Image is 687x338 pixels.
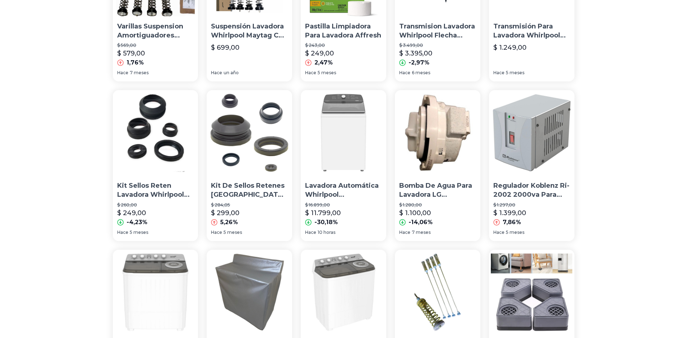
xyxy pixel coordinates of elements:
[117,70,128,76] span: Hace
[305,230,316,235] span: Hace
[224,70,239,76] span: un año
[224,230,242,235] span: 5 meses
[489,250,574,335] img: Almohadillas Antivibración Para Lavadora, 4 Piezas De Goma P
[211,208,239,218] p: $ 299,00
[395,250,480,335] img: Varilla Suspension Amortiguadores 62cm Lavadora Daewoo Winia
[493,202,570,208] p: $ 1.297,00
[301,90,386,241] a: Lavadora Automática Whirlpool 8mwtw2231wjb Blanca 22kg 110 v - 127 vLavadora Automática Whirlpool...
[211,70,222,76] span: Hace
[318,70,336,76] span: 5 meses
[305,48,334,58] p: $ 249,00
[493,208,526,218] p: $ 1.399,00
[506,70,524,76] span: 5 meses
[207,90,292,175] img: Kit De Sellos Retenes Lavadora Whirlpool Transmisión Directa
[409,218,433,227] p: -14,06%
[409,58,430,67] p: -2,97%
[211,230,222,235] span: Hace
[117,22,194,40] p: Varillas Suspension Amortiguadores [GEOGRAPHIC_DATA] Whirlpool Orig.
[211,181,288,199] p: Kit De Sellos Retenes [GEOGRAPHIC_DATA] Whirlpool Transmisión Directa
[301,90,386,175] img: Lavadora Automática Whirlpool 8mwtw2231wjb Blanca 22kg 110 v - 127 v
[489,90,574,241] a: Regulador Koblenz Ri-2002 2000va Para Refrigerador -lavadoraRegulador Koblenz Ri-2002 2000va Para...
[493,22,570,40] p: Transmisión Para Lavadora Whirlpool Automática Digital
[127,218,147,227] p: -4,23%
[113,90,198,175] img: Kit Sellos Reten Lavadora Whirlpool Transmision Directa Envi
[399,70,410,76] span: Hace
[395,90,480,241] a: Bomba De Agua Para Lavadora LG Eau63743803 OriginalBomba De Agua Para Lavadora LG Eau63743803 Ori...
[117,48,145,58] p: $ 579,00
[305,202,382,208] p: $ 16.899,00
[301,250,386,335] img: Lavadora Dos Tinas Acros 16kg Blanco
[493,230,505,235] span: Hace
[399,48,432,58] p: $ 3.395,00
[305,208,341,218] p: $ 11.799,00
[220,218,238,227] p: 5,26%
[318,230,335,235] span: 10 horas
[211,43,239,53] p: $ 699,00
[412,70,430,76] span: 6 meses
[399,202,476,208] p: $ 1.280,00
[305,43,382,48] p: $ 243,00
[305,70,316,76] span: Hace
[130,230,148,235] span: 5 meses
[305,22,382,40] p: Pastilla Limpiadora Para Lavadora Affresh
[117,202,194,208] p: $ 260,00
[399,208,431,218] p: $ 1.100,00
[399,22,476,40] p: Transmision Lavadora Whirlpool Flecha Corta Maytag Original
[117,43,194,48] p: $ 569,00
[399,43,476,48] p: $ 3.499,00
[117,208,146,218] p: $ 249,00
[305,181,382,199] p: Lavadora Automática Whirlpool 8mwtw2231wjb Blanca 22kg 110 v - 127 v
[314,58,333,67] p: 2,47%
[130,70,149,76] span: 7 meses
[211,202,288,208] p: $ 284,05
[207,90,292,241] a: Kit De Sellos Retenes Lavadora Whirlpool Transmisión DirectaKit De Sellos Retenes [GEOGRAPHIC_DAT...
[399,230,410,235] span: Hace
[117,230,128,235] span: Hace
[117,181,194,199] p: Kit Sellos Reten Lavadora Whirlpool Transmision Directa Envi
[211,22,288,40] p: Suspensión Lavadora Whirlpool Maytag Con Switch De Balanceo
[113,90,198,241] a: Kit Sellos Reten Lavadora Whirlpool Transmision Directa EnviKit Sellos Reten Lavadora Whirlpool T...
[314,218,338,227] p: -30,18%
[412,230,431,235] span: 7 meses
[399,181,476,199] p: Bomba De Agua Para Lavadora LG Eau63743803 Original
[503,218,521,227] p: 7,86%
[127,58,144,67] p: 1,76%
[207,250,292,335] img: Cubierta Para Lavadora Midea 11kg Doble Tina Cubrelavadora
[506,230,524,235] span: 5 meses
[395,90,480,175] img: Bomba De Agua Para Lavadora LG Eau63743803 Original
[113,250,198,335] img: Lavadora Semiautomática De Doble Tina Acros Ald1645je Blanca 16kg 110 v - 127 v
[493,181,570,199] p: Regulador Koblenz Ri-2002 2000va Para Refrigerador -lavadora
[493,70,505,76] span: Hace
[493,43,527,53] p: $ 1.249,00
[489,90,574,175] img: Regulador Koblenz Ri-2002 2000va Para Refrigerador -lavadora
